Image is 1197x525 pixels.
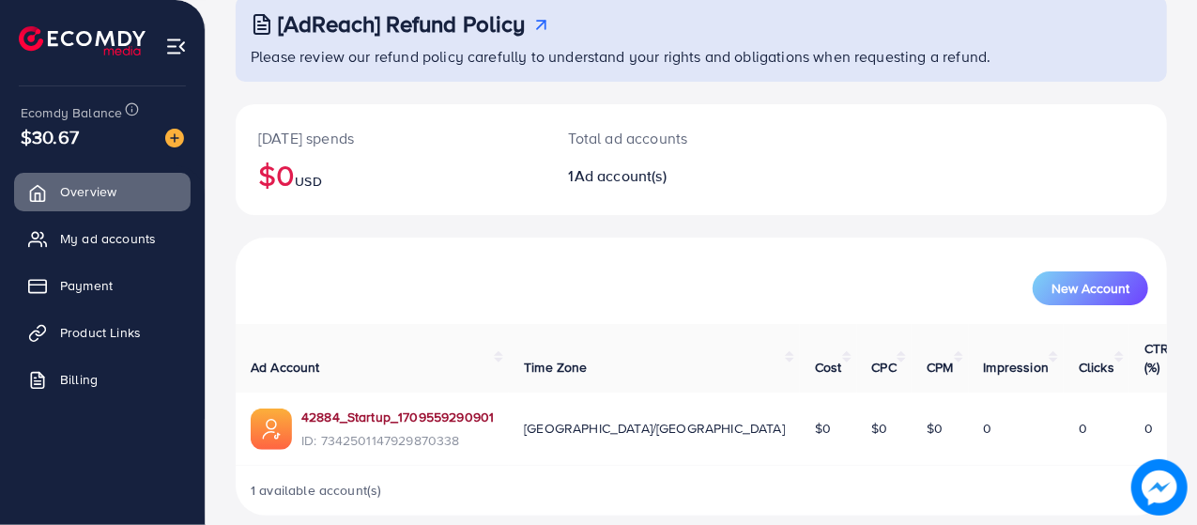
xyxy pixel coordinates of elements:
span: Ad account(s) [575,165,667,186]
span: $0 [815,419,831,438]
span: 0 [1144,419,1153,438]
span: Cost [815,358,842,377]
span: Time Zone [524,358,587,377]
img: ic-ads-acc.e4c84228.svg [251,409,292,450]
span: $30.67 [21,123,79,150]
img: logo [19,26,146,55]
h2: 1 [569,167,757,185]
p: Please review our refund policy carefully to understand your rights and obligations when requesti... [251,45,1156,68]
img: menu [165,36,187,57]
span: Overview [60,182,116,201]
img: image [1131,459,1188,516]
span: My ad accounts [60,229,156,248]
span: $0 [927,419,943,438]
h3: [AdReach] Refund Policy [278,10,526,38]
span: $0 [872,419,888,438]
span: Ad Account [251,358,320,377]
span: 0 [984,419,992,438]
a: Payment [14,267,191,304]
img: image [165,129,184,147]
span: Payment [60,276,113,295]
span: Ecomdy Balance [21,103,122,122]
span: New Account [1051,282,1129,295]
span: CTR (%) [1144,339,1169,377]
a: Overview [14,173,191,210]
span: ID: 7342501147929870338 [301,431,494,450]
span: Billing [60,370,98,389]
span: CPM [927,358,953,377]
span: 1 available account(s) [251,481,382,500]
span: Clicks [1079,358,1114,377]
a: Billing [14,361,191,398]
p: [DATE] spends [258,127,524,149]
h2: $0 [258,157,524,193]
span: Product Links [60,323,141,342]
span: Impression [984,358,1050,377]
a: Product Links [14,314,191,351]
a: My ad accounts [14,220,191,257]
span: CPC [872,358,897,377]
button: New Account [1033,271,1148,305]
span: [GEOGRAPHIC_DATA]/[GEOGRAPHIC_DATA] [524,419,785,438]
p: Total ad accounts [569,127,757,149]
span: USD [295,172,321,191]
span: 0 [1079,419,1087,438]
a: 42884_Startup_1709559290901 [301,408,494,426]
